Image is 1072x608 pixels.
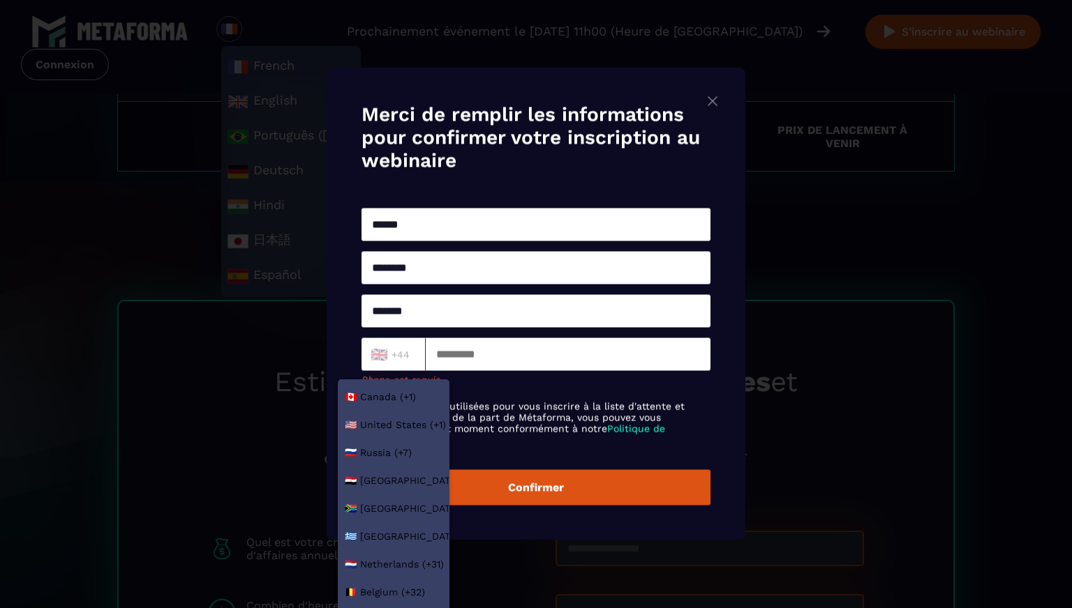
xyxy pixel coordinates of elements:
span: Netherlands (+31) [360,557,444,571]
input: Search for option [367,347,413,364]
span: 🇳🇱 [345,557,357,571]
div: Search for option [362,338,426,371]
span: United States (+1) [360,418,446,432]
span: 🇨🇦 [345,390,357,404]
span: [GEOGRAPHIC_DATA] (+20) [360,473,486,487]
span: 🇬🇷 [345,529,357,543]
span: [GEOGRAPHIC_DATA] (+30) [360,529,486,543]
span: 🇪🇬 [345,473,357,487]
h4: Merci de remplir les informations pour confirmer votre inscription au webinaire [362,103,710,172]
label: Vos données sont utilisées pour vous inscrire à la liste d'attente et recevoir des mails de la pa... [362,401,710,446]
button: Confirmer [362,470,710,506]
span: Phone est requis [362,374,440,386]
img: close [704,93,721,110]
span: 🇺🇸 [345,418,357,432]
span: 🇷🇺 [345,446,357,459]
span: Belgium (+32) [360,585,425,599]
span: 🇧🇪 [345,585,357,599]
span: Russia (+7) [360,446,412,459]
span: +44 [371,345,410,365]
span: 🇿🇦 [345,501,357,515]
span: [GEOGRAPHIC_DATA] (+27) [360,501,486,515]
span: 🇬🇧 [371,345,388,365]
span: Canada (+1) [360,390,416,404]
